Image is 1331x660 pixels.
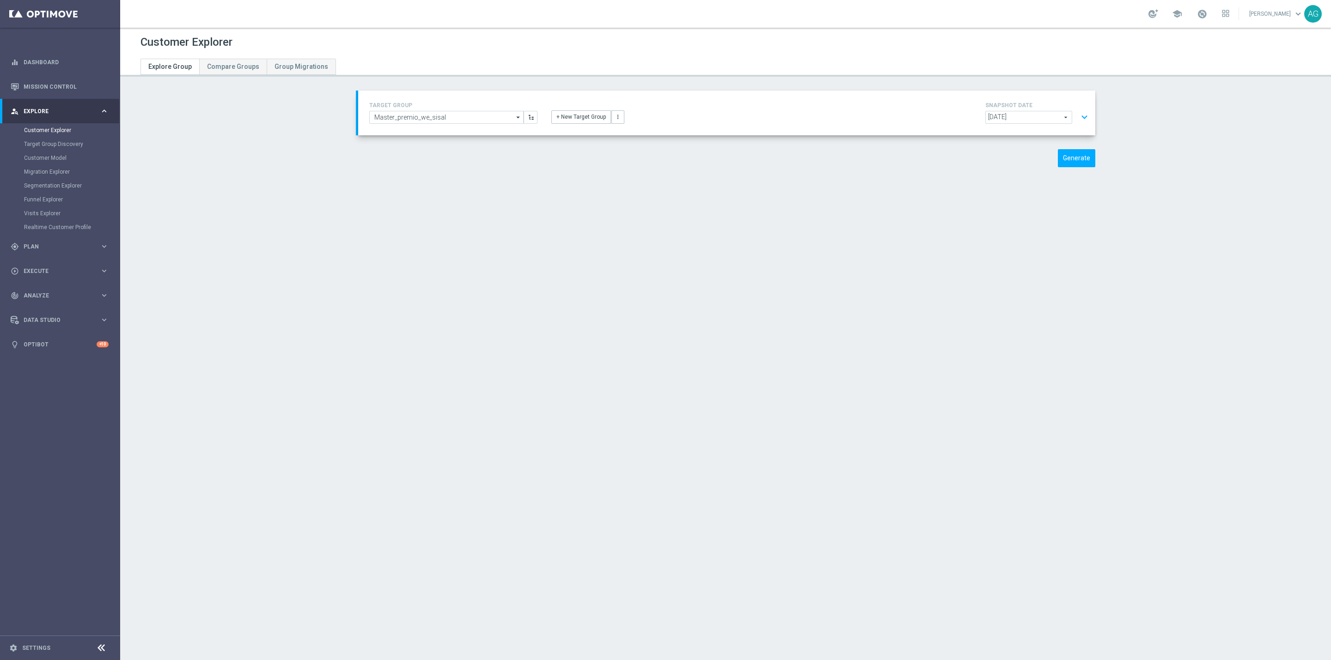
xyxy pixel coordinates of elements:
a: Mission Control [24,74,109,99]
div: Funnel Explorer [24,193,119,206]
span: Explore [24,109,100,114]
button: Generate [1058,149,1095,167]
i: track_changes [11,291,19,300]
button: Mission Control [10,83,109,91]
span: Analyze [24,293,100,298]
span: keyboard_arrow_down [1293,9,1303,19]
div: Data Studio [11,316,100,324]
div: Mission Control [11,74,109,99]
h4: TARGET GROUP [369,102,537,109]
button: equalizer Dashboard [10,59,109,66]
i: lightbulb [11,340,19,349]
i: settings [9,644,18,652]
span: Explore Group [148,63,192,70]
button: track_changes Analyze keyboard_arrow_right [10,292,109,299]
div: Target Group Discovery [24,137,119,151]
button: Data Studio keyboard_arrow_right [10,316,109,324]
i: equalizer [11,58,19,67]
div: Optibot [11,332,109,357]
span: school [1172,9,1182,19]
a: Settings [22,645,50,651]
a: Migration Explorer [24,168,96,176]
span: Group Migrations [275,63,328,70]
div: Migration Explorer [24,165,119,179]
div: AG [1304,5,1322,23]
div: +10 [97,341,109,347]
a: Target Group Discovery [24,140,96,148]
div: Customer Explorer [24,123,119,137]
div: TARGET GROUP arrow_drop_down + New Target Group more_vert SNAPSHOT DATE arrow_drop_down expand_more [369,100,1084,126]
div: Customer Model [24,151,119,165]
a: Customer Explorer [24,127,96,134]
a: Realtime Customer Profile [24,224,96,231]
a: Visits Explorer [24,210,96,217]
div: Dashboard [11,50,109,74]
div: Execute [11,267,100,275]
i: keyboard_arrow_right [100,266,109,275]
button: lightbulb Optibot +10 [10,341,109,348]
a: Segmentation Explorer [24,182,96,189]
span: Data Studio [24,317,100,323]
div: Realtime Customer Profile [24,220,119,234]
button: play_circle_outline Execute keyboard_arrow_right [10,267,109,275]
a: Optibot [24,332,97,357]
button: more_vert [611,110,624,123]
div: Explore [11,107,100,115]
i: gps_fixed [11,242,19,251]
span: Plan [24,244,100,249]
input: Select Existing or Create New [369,111,524,124]
button: + New Target Group [551,110,611,123]
i: keyboard_arrow_right [100,242,109,251]
i: arrow_drop_down [514,111,523,123]
a: Customer Model [24,154,96,162]
div: Visits Explorer [24,206,119,220]
i: play_circle_outline [11,267,19,275]
span: Execute [24,268,100,274]
button: person_search Explore keyboard_arrow_right [10,108,109,115]
i: more_vert [615,114,621,120]
div: Segmentation Explorer [24,179,119,193]
span: Compare Groups [207,63,259,70]
div: Analyze [11,291,100,300]
button: gps_fixed Plan keyboard_arrow_right [10,243,109,250]
ul: Tabs [140,59,336,75]
h1: Customer Explorer [140,36,232,49]
button: expand_more [1078,109,1091,126]
a: Funnel Explorer [24,196,96,203]
i: person_search [11,107,19,115]
div: Plan [11,242,100,251]
a: [PERSON_NAME]keyboard_arrow_down [1248,7,1304,21]
i: keyboard_arrow_right [100,315,109,324]
i: keyboard_arrow_right [100,291,109,300]
i: keyboard_arrow_right [100,107,109,115]
a: Dashboard [24,50,109,74]
h4: SNAPSHOT DATE [985,102,1092,109]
